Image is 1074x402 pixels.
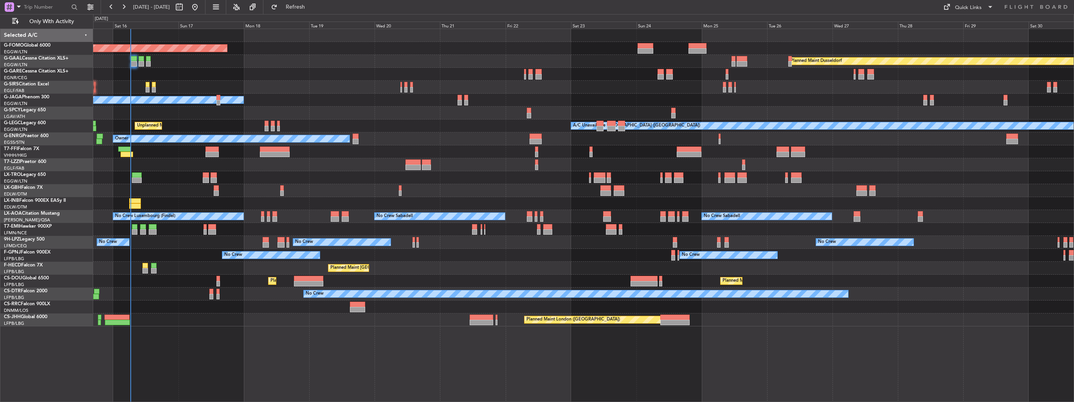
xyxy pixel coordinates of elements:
[4,121,21,125] span: G-LEGC
[24,1,69,13] input: Trip Number
[4,147,39,151] a: T7-FFIFalcon 7X
[20,19,83,24] span: Only With Activity
[506,22,571,29] div: Fri 22
[4,88,24,94] a: EGLF/FAB
[571,22,636,29] div: Sat 23
[4,250,21,255] span: F-GPNJ
[4,250,50,255] a: F-GPNJFalcon 900EX
[295,236,313,248] div: No Crew
[4,134,49,138] a: G-ENRGPraetor 600
[4,121,46,125] a: G-LEGCLegacy 600
[95,16,108,22] div: [DATE]
[4,185,43,190] a: LX-GBHFalcon 7X
[4,43,50,48] a: G-FOMOGlobal 6000
[4,159,46,164] a: T7-LZZIPraetor 600
[244,22,309,29] div: Mon 18
[267,1,314,13] button: Refresh
[4,185,21,190] span: LX-GBH
[4,302,50,306] a: CS-RRCFalcon 900LX
[4,82,19,87] span: G-SIRS
[4,159,20,164] span: T7-LZZI
[4,289,21,293] span: CS-DTR
[4,178,27,184] a: EGGW/LTN
[4,49,27,55] a: EGGW/LTN
[4,263,21,268] span: F-HECD
[4,56,22,61] span: G-GAAL
[4,95,49,100] a: G-JAGAPhenom 300
[4,282,24,288] a: LFPB/LBG
[4,224,52,229] a: T7-EMIHawker 900XP
[99,236,117,248] div: No Crew
[4,204,27,210] a: EDLW/DTM
[270,275,394,287] div: Planned Maint [GEOGRAPHIC_DATA] ([GEOGRAPHIC_DATA])
[4,134,22,138] span: G-ENRG
[4,114,25,120] a: LGAV/ATH
[377,210,413,222] div: No Crew Sabadell
[573,120,700,132] div: A/C Unavailable [GEOGRAPHIC_DATA] ([GEOGRAPHIC_DATA])
[4,276,49,281] a: CS-DOUGlobal 6500
[4,237,20,242] span: 9H-LPZ
[4,302,21,306] span: CS-RRC
[4,321,24,326] a: LFPB/LBG
[137,120,266,132] div: Unplanned Maint [GEOGRAPHIC_DATA] ([GEOGRAPHIC_DATA])
[682,249,700,261] div: No Crew
[440,22,505,29] div: Thu 21
[224,249,242,261] div: No Crew
[4,152,27,158] a: VHHH/HKG
[4,75,27,81] a: EGNR/CEG
[375,22,440,29] div: Wed 20
[4,191,27,197] a: EDLW/DTM
[898,22,963,29] div: Thu 28
[4,82,49,87] a: G-SIRSCitation Excel
[4,101,27,107] a: EGGW/LTN
[309,22,375,29] div: Tue 19
[178,22,244,29] div: Sun 17
[279,4,312,10] span: Refresh
[833,22,898,29] div: Wed 27
[115,210,175,222] div: No Crew Luxembourg (Findel)
[4,295,24,301] a: LFPB/LBG
[4,217,50,223] a: [PERSON_NAME]/QSA
[4,237,45,242] a: 9H-LPZLegacy 500
[4,211,22,216] span: LX-AOA
[4,69,68,74] a: G-GARECessna Citation XLS+
[963,22,1029,29] div: Fri 29
[4,147,18,151] span: T7-FFI
[4,95,22,100] span: G-JAGA
[4,139,25,145] a: EGSS/STN
[791,55,842,67] div: Planned Maint Dusseldorf
[4,269,24,275] a: LFPB/LBG
[4,263,43,268] a: F-HECDFalcon 7X
[526,314,620,326] div: Planned Maint London ([GEOGRAPHIC_DATA])
[115,133,128,145] div: Owner
[939,1,997,13] button: Quick Links
[113,22,178,29] div: Sat 16
[4,172,46,177] a: LX-TROLegacy 650
[4,127,27,132] a: EGGW/LTN
[723,275,846,287] div: Planned Maint [GEOGRAPHIC_DATA] ([GEOGRAPHIC_DATA])
[4,43,24,48] span: G-FOMO
[4,243,27,249] a: LFMD/CEQ
[767,22,833,29] div: Tue 26
[636,22,702,29] div: Sun 24
[4,315,47,319] a: CS-JHHGlobal 6000
[4,211,60,216] a: LX-AOACitation Mustang
[306,288,324,300] div: No Crew
[704,210,740,222] div: No Crew Sabadell
[4,69,22,74] span: G-GARE
[702,22,767,29] div: Mon 25
[4,289,47,293] a: CS-DTRFalcon 2000
[4,198,19,203] span: LX-INB
[4,108,21,112] span: G-SPCY
[4,108,46,112] a: G-SPCYLegacy 650
[4,256,24,262] a: LFPB/LBG
[330,262,454,274] div: Planned Maint [GEOGRAPHIC_DATA] ([GEOGRAPHIC_DATA])
[4,315,21,319] span: CS-JHH
[133,4,170,11] span: [DATE] - [DATE]
[818,236,836,248] div: No Crew
[4,172,21,177] span: LX-TRO
[4,56,68,61] a: G-GAALCessna Citation XLS+
[4,198,66,203] a: LX-INBFalcon 900EX EASy II
[955,4,982,12] div: Quick Links
[9,15,85,28] button: Only With Activity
